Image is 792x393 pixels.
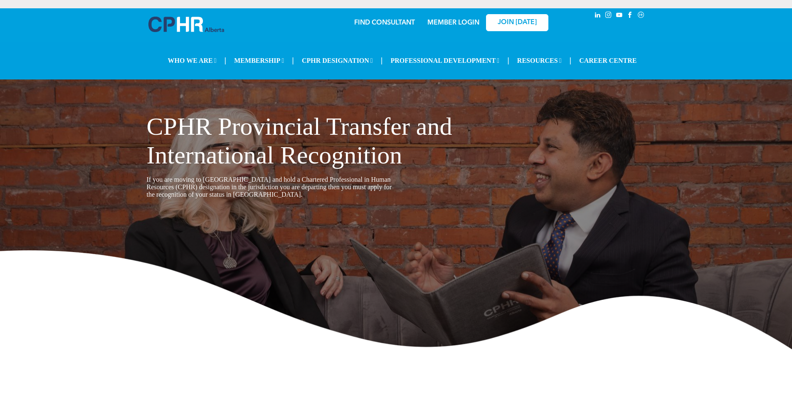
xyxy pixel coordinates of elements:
a: youtube [615,10,624,22]
a: instagram [604,10,613,22]
li: | [221,52,223,69]
a: Social network [637,10,646,22]
img: A blue and white logo for cp alberta [148,17,224,32]
a: facebook [626,10,635,22]
li: | [578,52,580,69]
a: JOIN [DATE] [486,14,548,31]
li: | [291,52,293,69]
span: WHO WE ARE [158,53,215,68]
a: MEMBER LOGIN [427,19,479,26]
span: If you are moving to [GEOGRAPHIC_DATA] and hold a Chartered Professional in Human Resources (CPHR... [147,179,389,201]
li: | [512,52,514,69]
span: CPHR Provincial Transfer and International Recognition [147,115,496,170]
span: CPHR DESIGNATION [299,53,379,68]
a: FIND CONSULTANT [354,19,415,26]
span: PROFESSIONAL DEVELOPMENT [392,53,506,68]
span: MEMBERSHIP [228,53,286,68]
span: JOIN [DATE] [498,19,537,27]
li: | [385,52,387,69]
a: CAREER CENTRE [586,53,646,68]
span: RESOURCES [519,53,573,68]
a: linkedin [593,10,602,22]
